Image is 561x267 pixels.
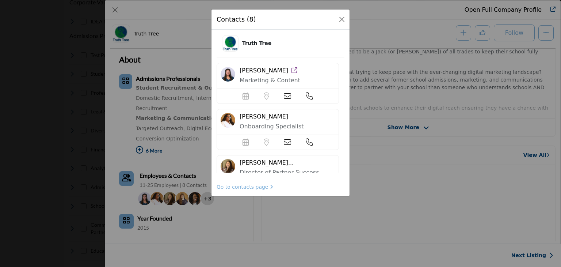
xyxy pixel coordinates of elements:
span: [PERSON_NAME]... [240,159,294,166]
p: Onboarding Specialist [240,122,335,131]
span: [PERSON_NAME] [240,113,288,120]
span: [PERSON_NAME] [240,67,288,74]
img: Missy Speyrer [221,67,235,82]
h1: Contacts (8) [217,15,256,24]
a: Go to contacts page [217,183,273,191]
img: Heather Burchfield [221,159,235,174]
button: Close [337,14,347,25]
strong: Truth Tree [242,40,271,47]
img: Logo [222,35,238,51]
p: Marketing & Content [240,76,335,85]
p: Director of Partner Success [240,168,335,177]
img: Brianna Banks [221,113,235,128]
